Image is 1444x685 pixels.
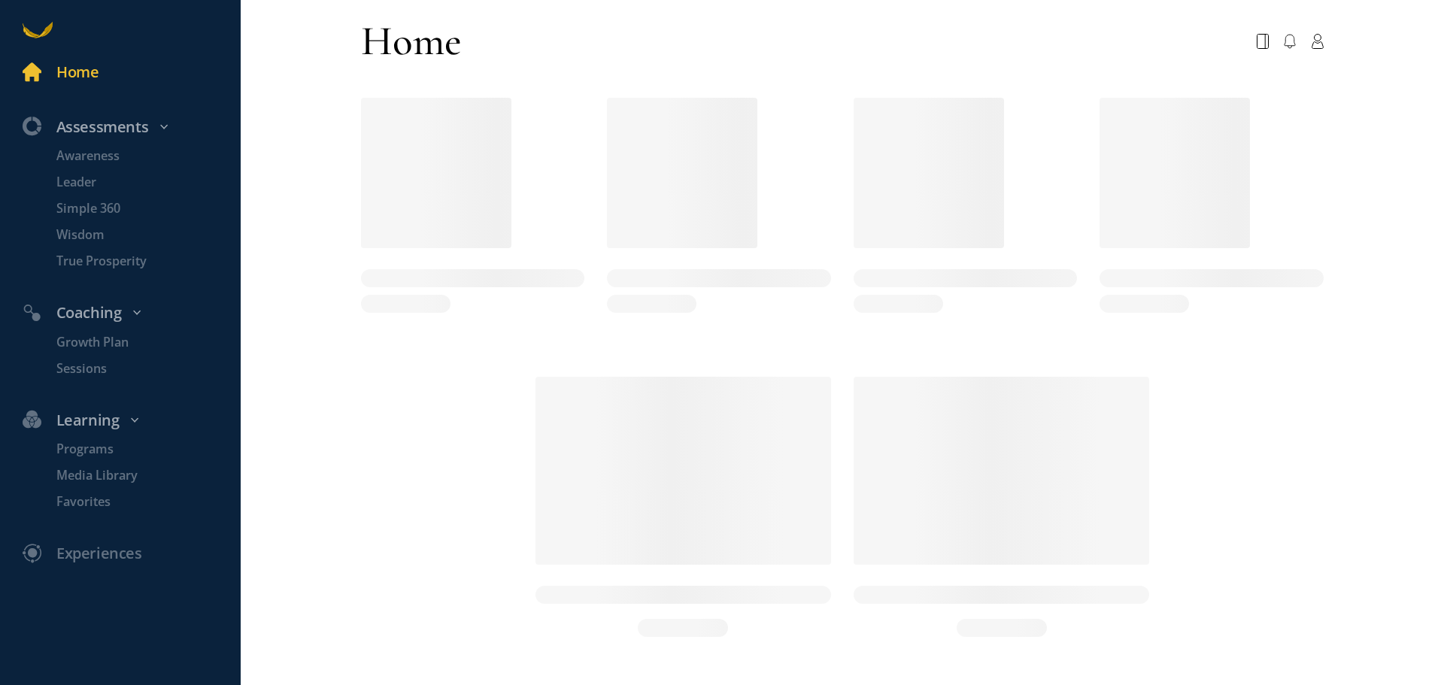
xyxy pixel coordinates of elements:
p: Growth Plan [56,333,237,352]
a: Leader [34,173,241,192]
div: Experiences [56,541,142,566]
p: Wisdom [56,226,237,244]
a: Favorites [34,493,241,511]
a: Awareness [34,147,241,165]
p: Sessions [56,359,237,378]
a: Programs [34,440,241,459]
p: Programs [56,440,237,459]
a: Media Library [34,466,241,485]
p: Simple 360 [56,199,237,218]
p: True Prosperity [56,252,237,271]
a: True Prosperity [34,252,241,271]
div: Home [56,60,99,85]
p: Leader [56,173,237,192]
div: Home [361,15,462,68]
a: Growth Plan [34,333,241,352]
a: Simple 360 [34,199,241,218]
p: Awareness [56,147,237,165]
div: Assessments [11,115,248,140]
div: Learning [11,408,248,433]
a: Sessions [34,359,241,378]
a: Wisdom [34,226,241,244]
p: Media Library [56,466,237,485]
p: Favorites [56,493,237,511]
div: Coaching [11,301,248,326]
